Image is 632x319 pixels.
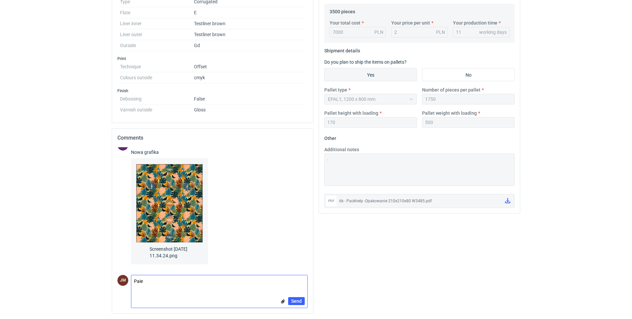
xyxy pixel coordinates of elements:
[120,104,194,112] dt: Varnish outside
[120,72,194,83] dt: Colours outside
[324,133,336,141] legend: Other
[120,40,194,51] dt: Outside
[120,7,194,18] dt: Flute
[324,154,515,186] textarea: -
[194,94,305,104] dd: False
[339,198,500,204] div: 6k - Packhelp -Opakowanie 210x210x80 W3485.pdf
[326,196,337,206] div: pdf
[330,6,355,14] legend: 3500 pieces
[391,20,430,26] label: Your price per unit
[136,163,203,243] img: LEdy3PaK0h0QpB5zlqFqKEXCCPdtWhS2lg47ewn4.png
[436,29,445,35] div: PLN
[374,29,383,35] div: PLN
[194,29,305,40] dd: Testliner brown
[131,275,307,289] textarea: Paie
[194,104,305,112] dd: Gloss
[422,87,480,93] label: Number of pieces per pallet
[120,18,194,29] dt: Liner inner
[324,59,407,65] label: Do you plan to ship the items on pallets?
[117,134,308,142] h2: Comments
[131,149,208,156] div: Nowa grafika
[117,275,128,286] figcaption: JM
[324,110,378,116] label: Pallet height with loading
[288,297,305,305] button: Send
[117,56,308,61] h3: Print
[117,275,128,286] div: JOANNA MOCZAŁA
[120,61,194,72] dt: Technique
[194,61,305,72] dd: Offset
[150,243,189,259] span: Screenshot [DATE] 11.34.24.png
[120,29,194,40] dt: Liner outer
[453,20,497,26] label: Your production time
[194,72,305,83] dd: cmyk
[194,18,305,29] dd: Testliner brown
[479,29,507,35] div: working days
[120,94,194,104] dt: Debossing
[131,158,208,264] a: Screenshot [DATE] 11.34.24.png
[194,7,305,18] dd: E
[324,45,360,53] legend: Shipment details
[117,88,308,94] h3: Finish
[324,146,359,153] label: Additional notes
[324,87,347,93] label: Pallet type
[330,20,360,26] label: Your total cost
[194,40,305,51] dd: Gd
[291,299,302,303] span: Send
[422,110,477,116] label: Pallet weight with loading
